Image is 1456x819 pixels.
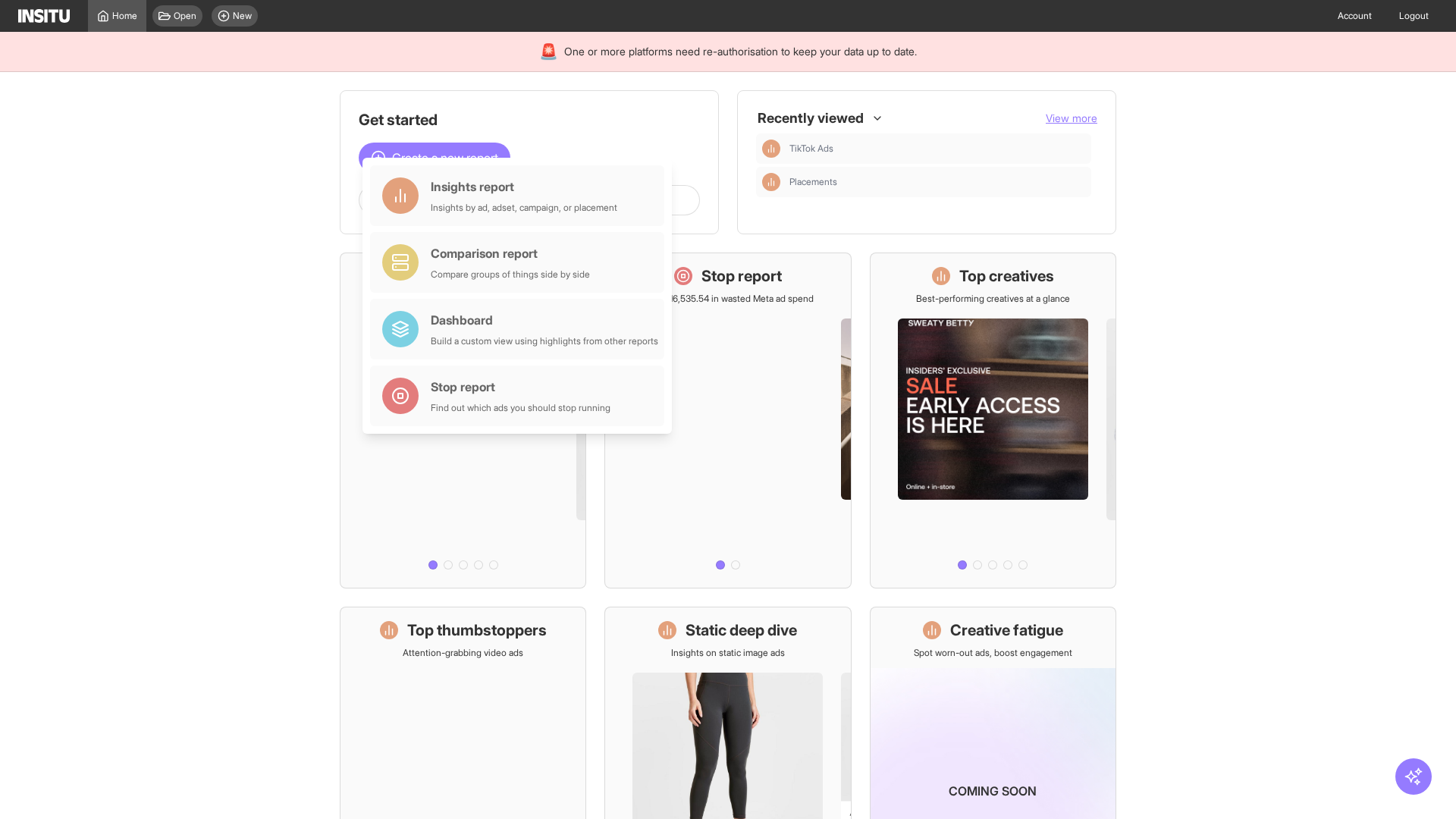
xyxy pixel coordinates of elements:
[407,620,547,641] h1: Top thumbstoppers
[686,620,797,641] h1: Static deep dive
[564,44,917,59] span: One or more platforms need re-authorisation to keep your data up to date.
[431,378,610,396] div: Stop report
[539,41,558,62] div: 🚨
[870,253,1116,588] a: Top creativesBest-performing creatives at a glance
[762,140,780,158] div: Insights
[431,202,617,214] div: Insights by ad, adset, campaign, or placement
[789,143,1085,155] span: TikTok Ads
[916,293,1070,305] p: Best-performing creatives at a glance
[1046,111,1097,126] button: View more
[18,9,70,23] img: Logo
[789,176,1085,188] span: Placements
[789,143,833,155] span: TikTok Ads
[431,177,617,196] div: Insights report
[403,647,523,659] p: Attention-grabbing video ads
[431,244,590,262] div: Comparison report
[112,10,137,22] span: Home
[174,10,196,22] span: Open
[431,335,658,347] div: Build a custom view using highlights from other reports
[359,109,700,130] h1: Get started
[1046,111,1097,124] span: View more
[762,173,780,191] div: Insights
[959,265,1054,287] h1: Top creatives
[789,176,837,188] span: Placements
[431,268,590,281] div: Compare groups of things side by side
[431,402,610,414] div: Find out which ads you should stop running
[392,149,498,167] span: Create a new report
[233,10,252,22] span: New
[671,647,785,659] p: Insights on static image ads
[604,253,851,588] a: Stop reportSave £16,535.54 in wasted Meta ad spend
[642,293,814,305] p: Save £16,535.54 in wasted Meta ad spend
[431,311,658,329] div: Dashboard
[359,143,510,173] button: Create a new report
[340,253,586,588] a: What's live nowSee all active ads instantly
[701,265,782,287] h1: Stop report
